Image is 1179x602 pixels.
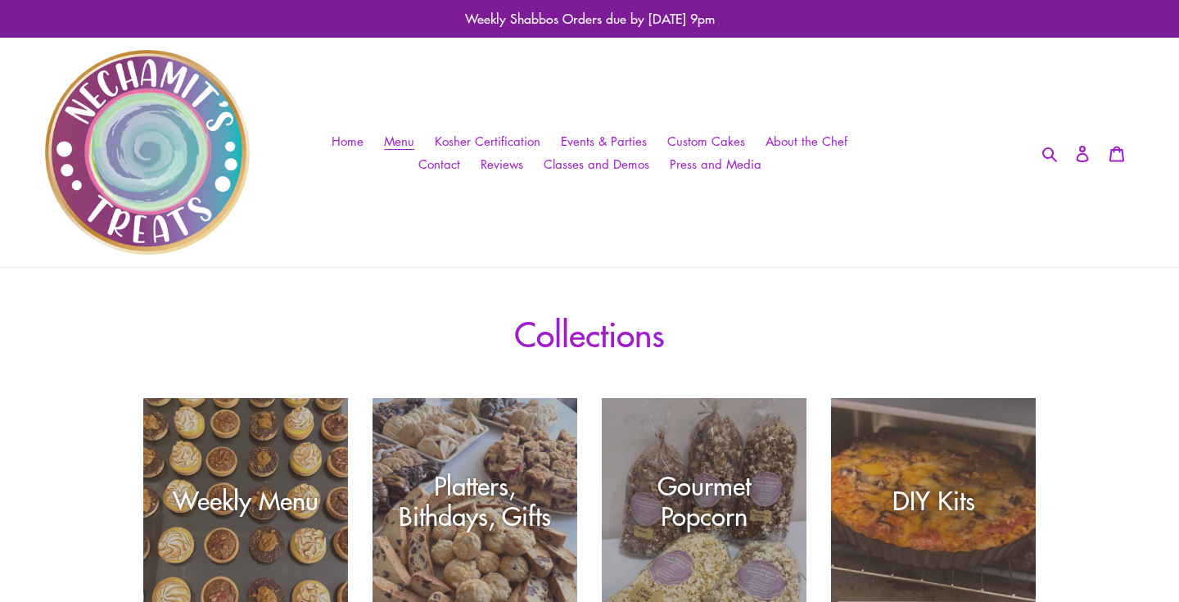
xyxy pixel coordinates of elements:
[544,156,649,173] span: Classes and Demos
[766,133,847,150] span: About the Chef
[667,133,745,150] span: Custom Cakes
[435,133,540,150] span: Kosher Certification
[373,470,577,531] div: Platters, Bithdays, Gifts
[384,133,414,150] span: Menu
[662,152,770,176] a: Press and Media
[602,470,806,531] div: Gourmet Popcorn
[659,129,753,153] a: Custom Cakes
[45,50,250,255] img: Nechamit&#39;s Treats
[481,156,523,173] span: Reviews
[332,133,364,150] span: Home
[757,129,856,153] a: About the Chef
[561,133,647,150] span: Events & Parties
[427,129,549,153] a: Kosher Certification
[376,129,422,153] a: Menu
[143,486,348,516] div: Weekly Menu
[553,129,655,153] a: Events & Parties
[670,156,761,173] span: Press and Media
[831,486,1036,516] div: DIY Kits
[535,152,657,176] a: Classes and Demos
[323,129,372,153] a: Home
[410,152,468,176] a: Contact
[472,152,531,176] a: Reviews
[418,156,460,173] span: Contact
[143,313,1036,353] h1: Collections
